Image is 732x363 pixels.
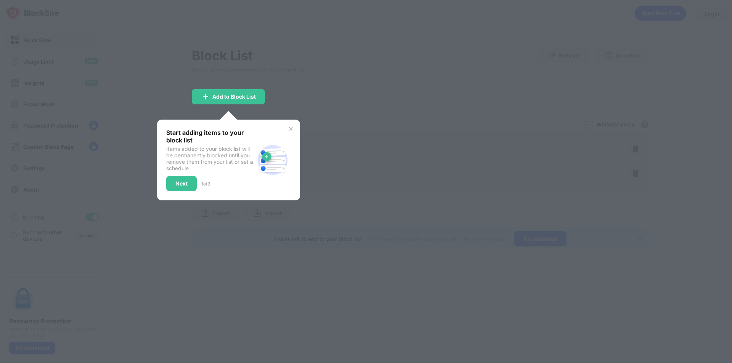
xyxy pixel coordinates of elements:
div: Items added to your block list will be permanently blocked until you remove them from your list o... [166,146,254,171]
div: 1 of 3 [201,181,210,187]
img: block-site.svg [254,142,291,178]
div: Start adding items to your block list [166,129,254,144]
div: Add to Block List [212,94,256,100]
div: Next [175,181,188,187]
img: x-button.svg [288,126,294,132]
